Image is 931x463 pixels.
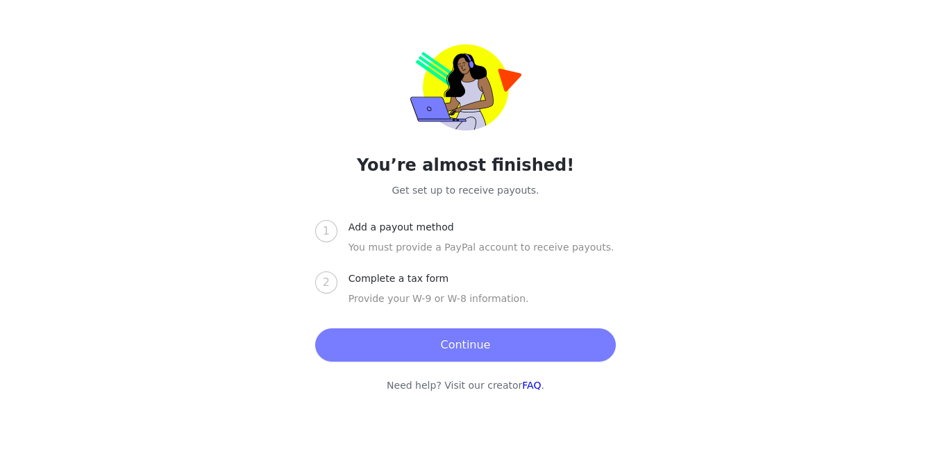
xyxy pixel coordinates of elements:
[240,153,691,178] h2: You’re almost finished!
[323,224,330,237] span: 1
[522,380,541,391] a: FAQ
[349,292,616,323] div: Provide your W-9 or W-8 information.
[315,328,616,362] button: Continue
[349,240,616,271] div: You must provide a PayPal account to receive payouts.
[240,378,691,393] p: Need help? Visit our creator .
[349,271,460,286] div: Complete a tax form
[349,220,465,235] div: Add a payout method
[323,276,330,289] span: 2
[240,183,691,198] p: Get set up to receive payouts.
[410,44,521,131] img: trolley-payout-onboarding.png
